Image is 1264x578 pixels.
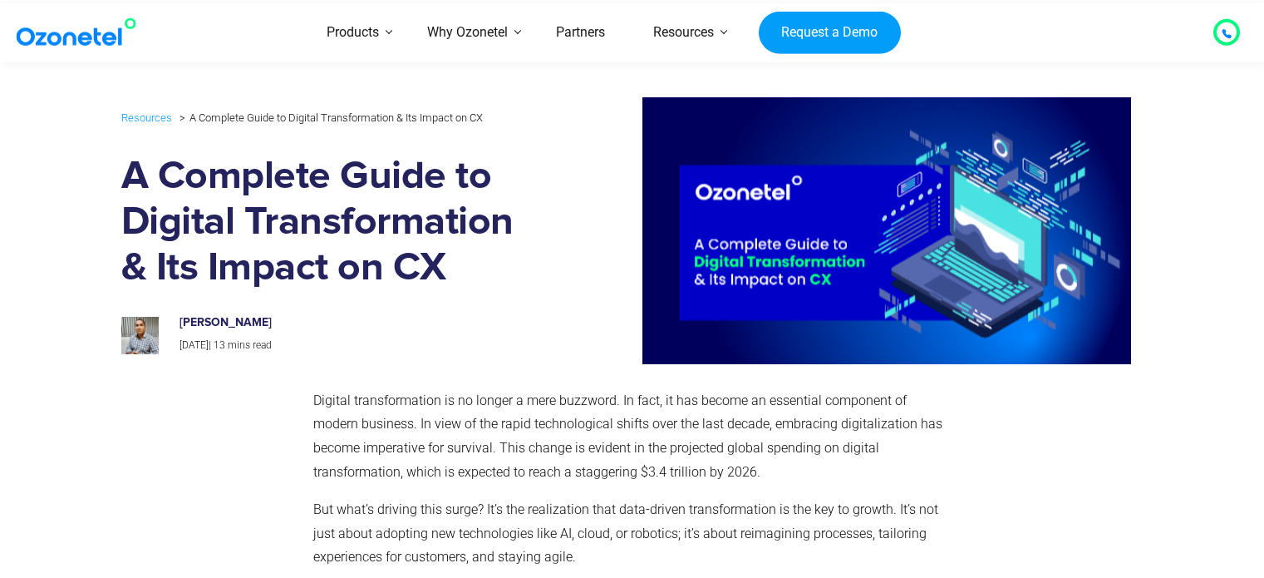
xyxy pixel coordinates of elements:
[180,316,530,330] h6: [PERSON_NAME]
[532,3,629,62] a: Partners
[759,11,901,54] a: Request a Demo
[214,339,225,351] span: 13
[313,389,944,485] p: Digital transformation is no longer a mere buzzword. In fact, it has become an essential componen...
[629,3,738,62] a: Resources
[121,317,159,354] img: prashanth-kancherla_avatar-200x200.jpeg
[559,97,1131,363] img: Digital Transformation Guide for Superior CX & Growth
[180,337,530,355] p: |
[302,3,403,62] a: Products
[121,154,548,291] h1: A Complete Guide to Digital Transformation & Its Impact on CX
[403,3,532,62] a: Why Ozonetel
[228,339,272,351] span: mins read
[121,108,172,127] a: Resources
[313,498,944,570] p: But what’s driving this surge? It’s the realization that data-driven transformation is the key to...
[180,339,209,351] span: [DATE]
[175,107,483,128] li: A Complete Guide to Digital Transformation & Its Impact on CX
